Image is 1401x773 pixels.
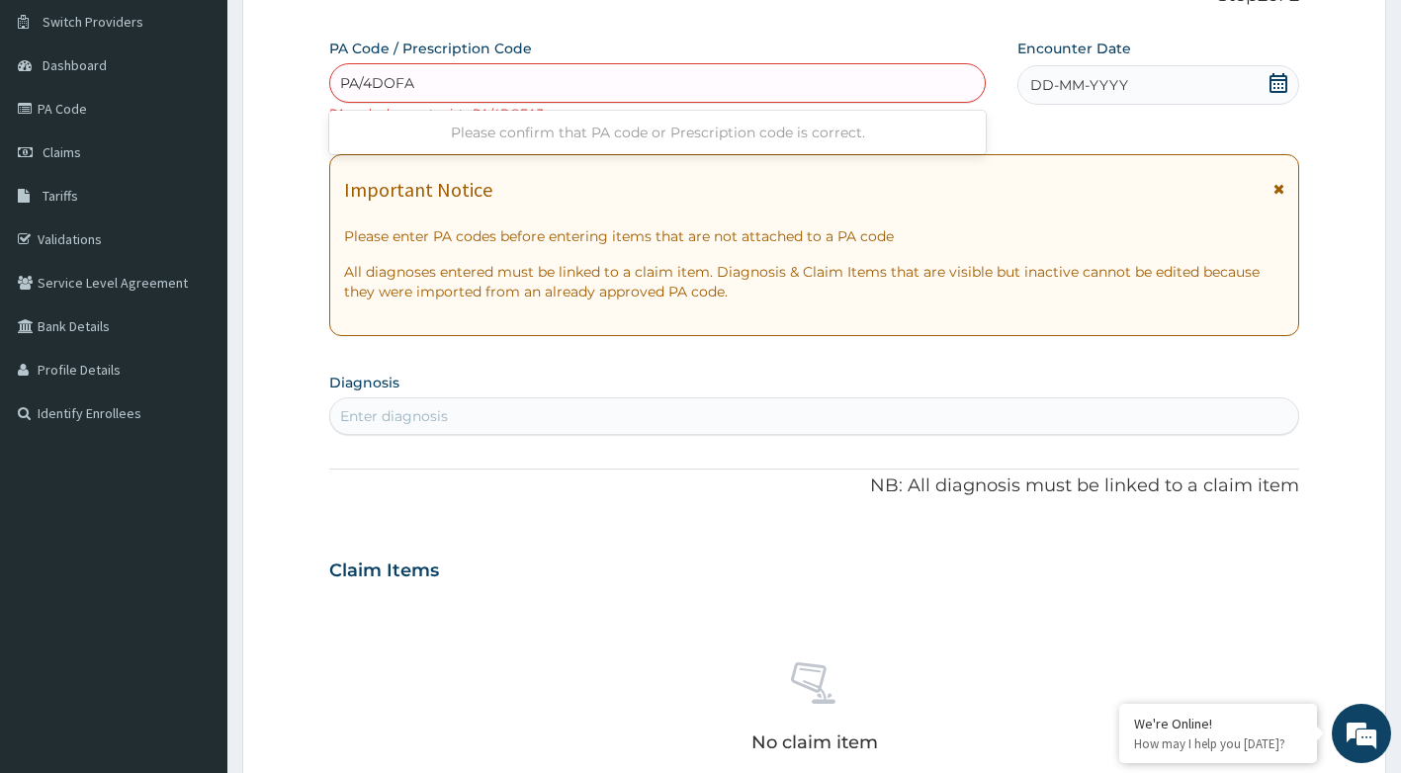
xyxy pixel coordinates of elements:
[751,732,878,752] p: No claim item
[43,56,107,74] span: Dashboard
[344,179,492,201] h1: Important Notice
[329,560,439,582] h3: Claim Items
[340,406,448,426] div: Enter diagnosis
[329,39,532,58] label: PA Code / Prescription Code
[344,262,1285,301] p: All diagnoses entered must be linked to a claim item. Diagnosis & Claim Items that are visible bu...
[324,10,372,57] div: Minimize live chat window
[329,106,544,121] small: PA code does not exist : PA/4DOFA3
[43,13,143,31] span: Switch Providers
[115,249,273,449] span: We're online!
[1134,735,1302,752] p: How may I help you today?
[329,373,399,392] label: Diagnosis
[103,111,332,136] div: Chat with us now
[43,187,78,205] span: Tariffs
[344,226,1285,246] p: Please enter PA codes before entering items that are not attached to a PA code
[329,115,987,150] div: Please confirm that PA code or Prescription code is correct.
[1017,39,1131,58] label: Encounter Date
[37,99,80,148] img: d_794563401_company_1708531726252_794563401
[329,473,1300,499] p: NB: All diagnosis must be linked to a claim item
[1134,715,1302,732] div: We're Online!
[10,540,377,609] textarea: Type your message and hit 'Enter'
[1030,75,1128,95] span: DD-MM-YYYY
[43,143,81,161] span: Claims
